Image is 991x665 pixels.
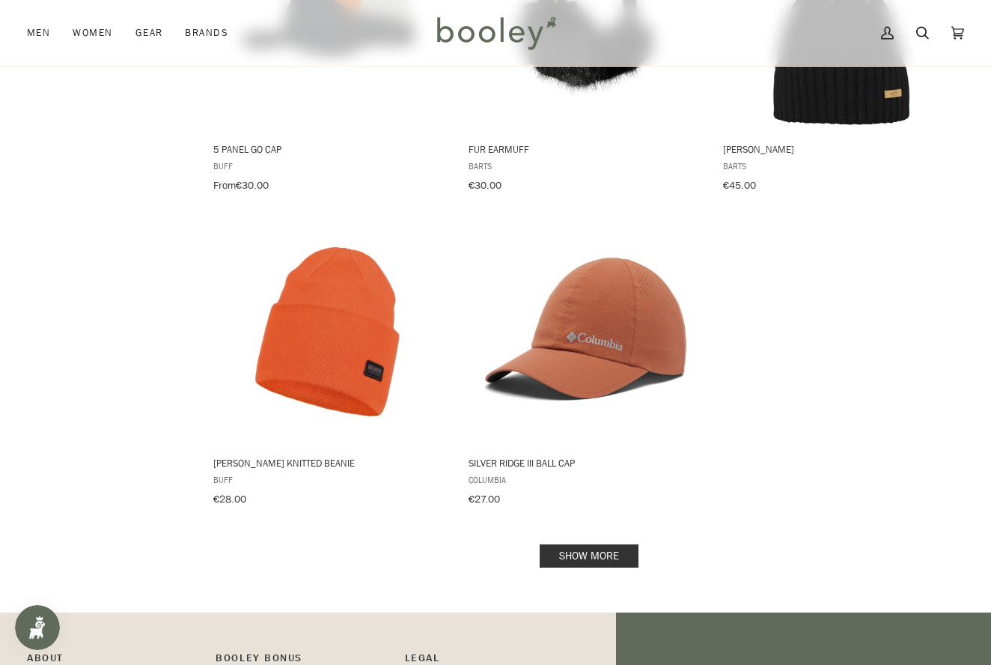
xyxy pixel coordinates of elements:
[469,456,704,470] span: Silver Ridge III Ball Cap
[27,25,50,40] span: Men
[135,25,163,40] span: Gear
[540,544,638,568] a: Show more
[213,142,448,156] span: 5 Panel Go Cap
[723,142,958,156] span: [PERSON_NAME]
[466,220,706,511] a: Silver Ridge III Ball Cap
[430,11,561,55] img: Booley
[213,549,964,563] div: Pagination
[723,178,756,192] span: €45.00
[185,25,228,40] span: Brands
[469,492,500,506] span: €27.00
[469,160,704,172] span: Barts
[213,178,236,192] span: From
[469,142,704,156] span: Fur Earmuff
[474,220,698,445] img: Columbia Silver Ridge III Ball Cap Auburn - Booley Galway
[211,220,451,511] a: Niels EVO Knitted Beanie
[723,160,958,172] span: Barts
[73,25,112,40] span: Women
[236,178,269,192] span: €30.00
[469,178,501,192] span: €30.00
[213,160,448,172] span: Buff
[15,605,60,650] iframe: Button to open loyalty program pop-up
[469,473,704,486] span: Columbia
[213,492,246,506] span: €28.00
[219,220,443,445] img: Buff Knitted Beanie Niels Tangerine - Booley Galway
[213,456,448,470] span: [PERSON_NAME] Knitted Beanie
[213,473,448,486] span: Buff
